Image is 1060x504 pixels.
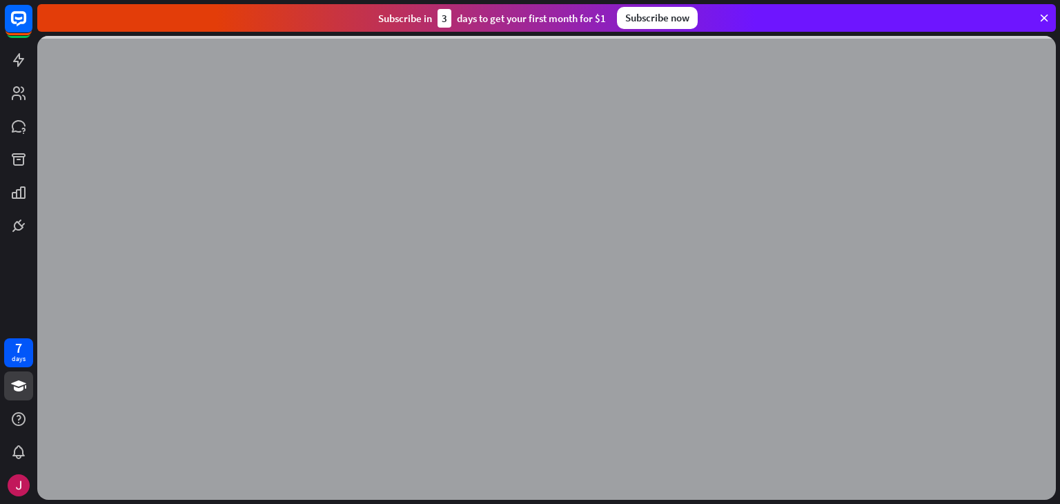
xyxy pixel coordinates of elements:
div: Subscribe in days to get your first month for $1 [378,9,606,28]
div: days [12,354,26,364]
div: 7 [15,342,22,354]
div: 3 [438,9,451,28]
div: Subscribe now [617,7,698,29]
a: 7 days [4,338,33,367]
